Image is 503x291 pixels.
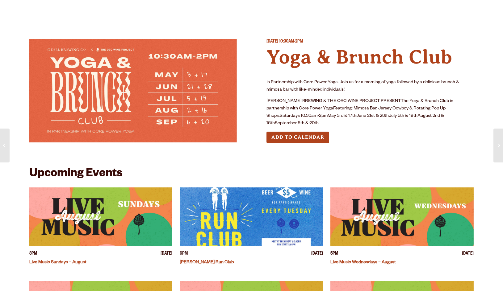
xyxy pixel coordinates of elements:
[180,187,323,246] a: View event details
[29,187,173,246] a: View event details
[357,4,388,18] a: Impact
[266,98,474,127] p: [PERSON_NAME] BREWING & THE OBC WINE PROJECT PRESENTThe Yoga & Brunch Club in partnership with Co...
[330,187,474,246] a: View event details
[266,79,474,94] p: In Partnership with Core Power Yoga. Join us for a morning of yoga followed by a delicious brunch...
[86,8,120,13] span: Taprooms
[330,260,396,265] a: Live Music Wednesdays – August
[416,8,455,13] span: Beer Finder
[412,4,459,18] a: Beer Finder
[266,39,278,44] span: [DATE]
[247,4,270,18] a: Odell Home
[29,251,37,257] span: 3PM
[202,8,227,13] span: Winery
[161,251,172,257] span: [DATE]
[311,251,323,257] span: [DATE]
[294,8,329,13] span: Our Story
[82,4,124,18] a: Taprooms
[39,8,54,13] span: Beer
[153,8,170,13] span: Gear
[29,260,86,265] a: Live Music Sundays – August
[330,251,338,257] span: 5PM
[29,168,122,181] h2: Upcoming Events
[180,260,234,265] a: [PERSON_NAME] Run Club
[198,4,231,18] a: Winery
[290,4,333,18] a: Our Story
[180,251,188,257] span: 6PM
[266,45,474,69] h4: Yoga & Brunch Club
[279,39,303,44] span: 10:30AM-2PM
[462,251,474,257] span: [DATE]
[35,4,58,18] a: Beer
[266,132,329,143] button: Add to Calendar
[361,8,384,13] span: Impact
[149,4,174,18] a: Gear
